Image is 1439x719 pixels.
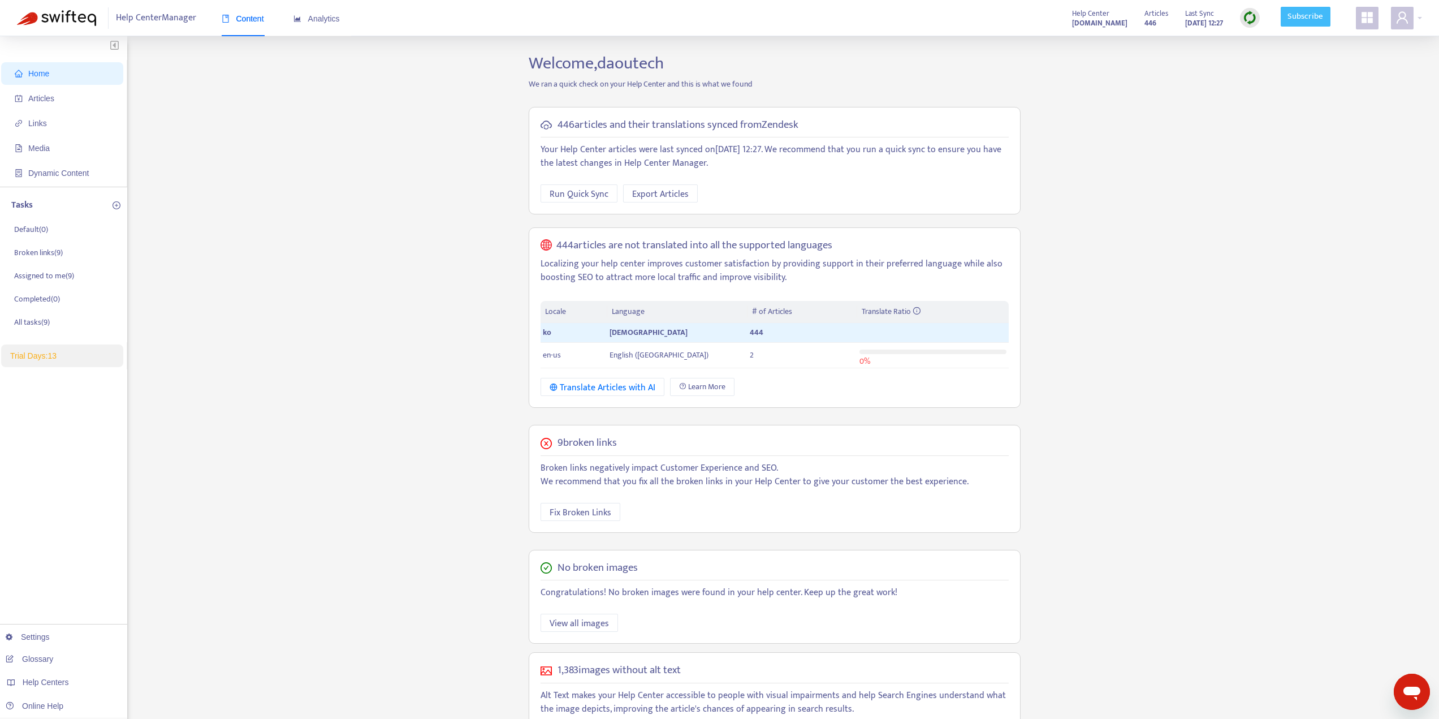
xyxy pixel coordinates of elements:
[1144,17,1156,29] strong: 446
[23,678,69,687] span: Help Centers
[10,351,57,360] span: Trial Days: 13
[543,348,561,361] span: en-us
[15,119,23,127] span: link
[520,78,1029,90] p: We ran a quick check on your Help Center and this is what we found
[1185,17,1223,29] strong: [DATE] 12:27
[14,293,60,305] p: Completed ( 0 )
[1072,17,1127,29] strong: [DOMAIN_NAME]
[17,10,96,26] img: Swifteq
[6,701,63,711] a: Online Help
[558,119,798,132] h5: 446 articles and their translations synced from Zendesk
[28,94,54,103] span: Articles
[14,270,74,282] p: Assigned to me ( 9 )
[14,247,63,259] p: Broken links ( 9 )
[14,223,48,235] p: Default ( 0 )
[550,381,655,395] div: Translate Articles with AI
[541,586,1009,600] p: Congratulations! No broken images were found in your help center. Keep up the great work!
[222,15,230,23] span: book
[632,187,689,201] span: Export Articles
[607,301,747,323] th: Language
[556,239,832,252] h5: 444 articles are not translated into all the supported languages
[15,94,23,102] span: account-book
[550,187,608,201] span: Run Quick Sync
[862,305,1004,318] div: Translate Ratio
[1144,7,1168,20] span: Articles
[28,69,49,78] span: Home
[1185,7,1214,20] span: Last Sync
[541,614,618,632] button: View all images
[15,144,23,152] span: file-image
[541,689,1009,716] p: Alt Text makes your Help Center accessible to people with visual impairments and help Search Engi...
[1072,7,1109,20] span: Help Center
[113,201,120,209] span: plus-circle
[6,632,50,641] a: Settings
[750,326,763,339] span: 444
[550,617,609,631] span: View all images
[558,664,681,677] h5: 1,383 images without alt text
[610,348,708,361] span: English ([GEOGRAPHIC_DATA])
[15,70,23,78] span: home
[558,437,617,450] h5: 9 broken links
[541,257,1009,285] p: Localizing your help center improves customer satisfaction by providing support in their preferre...
[623,184,698,203] button: Export Articles
[28,169,89,178] span: Dynamic Content
[550,506,611,520] span: Fix Broken Links
[11,199,33,212] p: Tasks
[558,562,638,575] h5: No broken images
[293,14,340,23] span: Analytics
[1395,11,1409,24] span: user
[541,378,664,396] button: Translate Articles with AI
[541,239,552,252] span: global
[688,381,725,393] span: Learn More
[28,119,47,128] span: Links
[222,14,264,23] span: Content
[610,326,688,339] span: [DEMOGRAPHIC_DATA]
[541,665,552,677] span: picture
[750,348,754,361] span: 2
[529,49,664,78] span: Welcome, daoutech
[1281,7,1330,27] a: Subscribe
[541,503,620,521] button: Fix Broken Links
[541,562,552,574] span: check-circle
[28,144,50,153] span: Media
[541,184,617,203] button: Run Quick Sync
[541,462,1009,489] p: Broken links negatively impact Customer Experience and SEO. We recommend that you fix all the bro...
[541,301,607,323] th: Locale
[1072,16,1127,29] a: [DOMAIN_NAME]
[543,326,551,339] span: ko
[116,7,196,29] span: Help Center Manager
[670,378,734,396] a: Learn More
[15,169,23,177] span: container
[859,355,870,368] span: 0 %
[6,655,53,664] a: Glossary
[1243,11,1257,25] img: sync.dc5367851b00ba804db3.png
[1394,674,1430,710] iframe: 메시징 창을 시작하는 버튼, 대화 진행 중
[541,119,552,131] span: cloud-sync
[541,438,552,449] span: close-circle
[747,301,857,323] th: # of Articles
[293,15,301,23] span: area-chart
[1360,11,1374,24] span: appstore
[541,143,1009,170] p: Your Help Center articles were last synced on [DATE] 12:27 . We recommend that you run a quick sy...
[14,316,50,328] p: All tasks ( 9 )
